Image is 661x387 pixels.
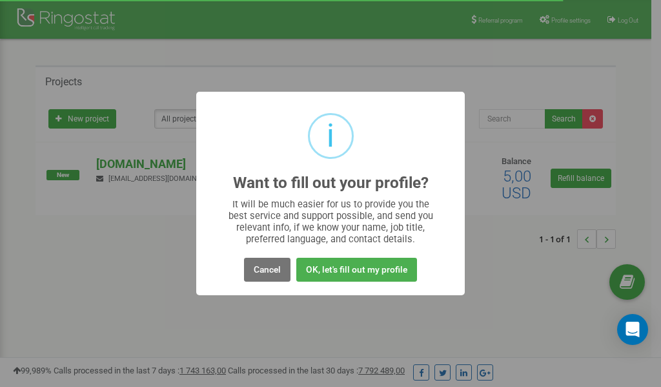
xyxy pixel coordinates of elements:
[296,258,417,282] button: OK, let's fill out my profile
[327,115,334,157] div: i
[222,198,440,245] div: It will be much easier for us to provide you the best service and support possible, and send you ...
[244,258,290,282] button: Cancel
[617,314,648,345] div: Open Intercom Messenger
[233,174,429,192] h2: Want to fill out your profile?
